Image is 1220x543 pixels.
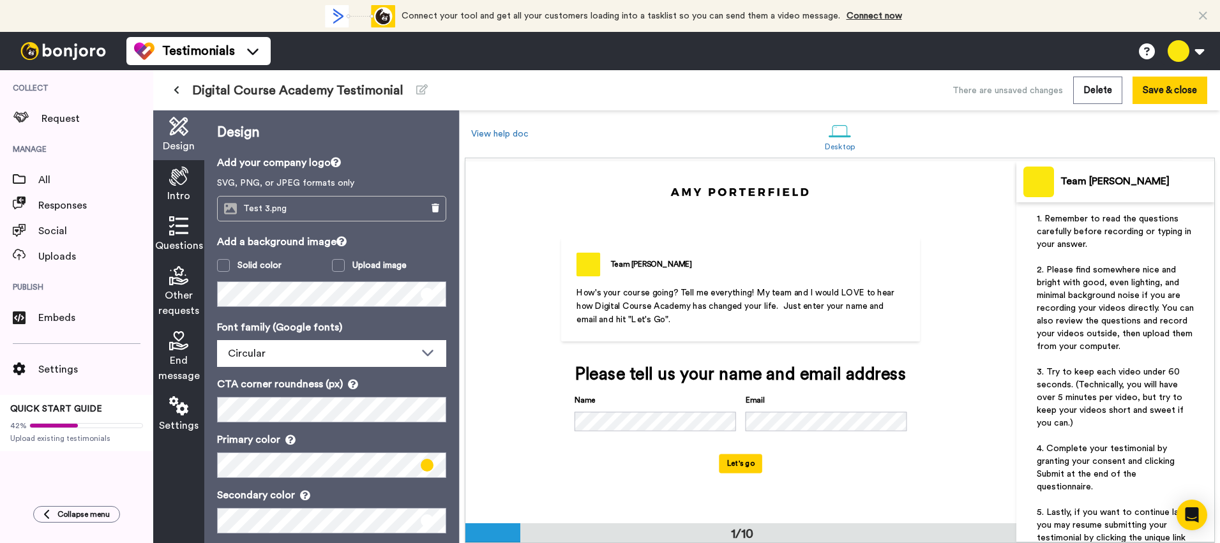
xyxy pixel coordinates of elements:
span: Digital Course Academy Testimonial [192,82,403,100]
button: Delete [1073,77,1122,104]
p: SVG, PNG, or JPEG formats only [217,177,446,190]
img: 1ed620ec-a9c0-4d0a-88fd-19bc40019ea5 [664,182,817,202]
span: Embeds [38,310,153,325]
div: Please tell us your name and email address [575,365,907,384]
div: 1/10 [711,525,772,543]
span: Other requests [158,288,199,318]
div: Solid color [237,259,282,272]
p: Secondary color [217,487,446,503]
div: There are unsaved changes [953,84,1063,97]
label: Name [575,395,596,406]
button: Let's go [719,454,763,473]
p: Font family (Google fonts) [217,320,446,335]
span: Connect your tool and get all your customers loading into a tasklist so you can send them a video... [402,11,840,20]
span: Uploads [38,249,153,264]
span: Intro [167,188,190,204]
span: 3. Try to keep each video under 60 seconds. (Technically, you will have over 5 minutes per video,... [1037,368,1186,428]
span: End message [158,353,200,383]
span: QUICK START GUIDE [10,405,102,413]
img: Profile Image [1023,167,1054,197]
button: Save & close [1133,77,1207,104]
span: Collapse menu [57,509,110,519]
span: Circular [228,348,266,359]
span: Questions [155,238,203,253]
label: Email [746,395,765,406]
div: Team [PERSON_NAME] [1060,175,1214,188]
span: 2. Please find somewhere nice and bright with good, even lighting, and minimal background noise i... [1037,265,1196,351]
p: Add a background image [217,234,446,249]
div: Team [PERSON_NAME] [610,258,692,270]
span: Test 3.png [243,204,293,214]
a: Desktop [818,114,861,158]
div: animation [325,5,395,27]
div: Desktop [825,142,855,151]
span: 4. Complete your testimonial by granting your consent and clicking Submit at the end of the quest... [1037,444,1177,491]
span: Settings [38,362,153,377]
p: Design [217,123,446,142]
span: How's your course going? Tell me everything! My team and I would LOVE to hear how Digital Course ... [576,288,897,324]
span: Responses [38,198,153,213]
div: Open Intercom Messenger [1177,500,1207,530]
span: Design [163,138,195,154]
a: View help doc [471,130,529,138]
p: CTA corner roundness (px) [217,376,446,392]
span: All [38,172,153,188]
a: Connect now [847,11,902,20]
span: Request [41,111,153,126]
img: tm-color.svg [134,41,154,61]
div: Upload image [352,259,407,272]
img: bj-logo-header-white.svg [15,42,111,60]
span: 1. Remember to read the questions carefully before recording or typing in your answer. [1037,214,1194,249]
button: Collapse menu [33,506,120,523]
p: Primary color [217,432,446,447]
span: Social [38,223,153,239]
span: Upload existing testimonials [10,433,143,443]
span: Settings [159,418,199,433]
p: Add your company logo [217,155,446,170]
span: Testimonials [162,42,235,60]
span: 42% [10,420,27,431]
